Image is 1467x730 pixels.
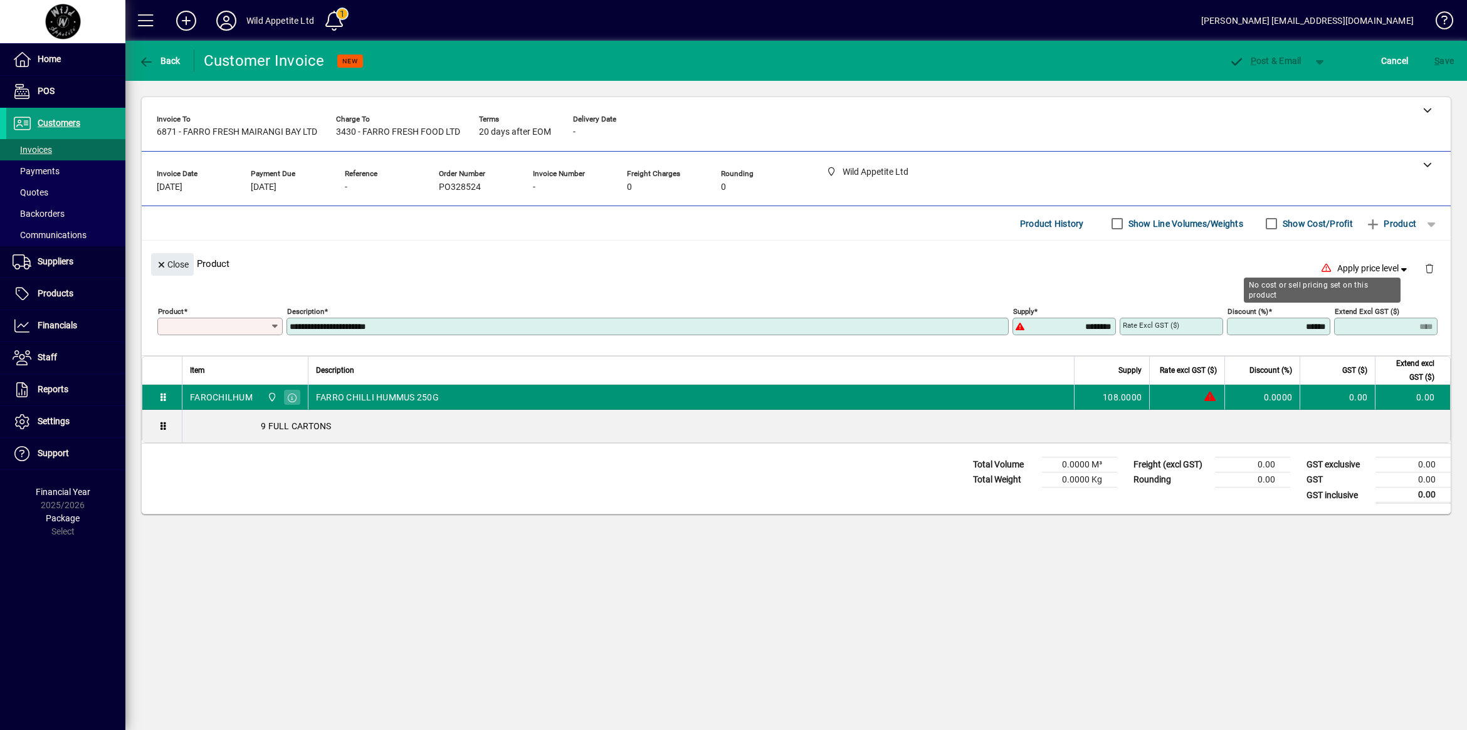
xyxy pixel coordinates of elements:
[1160,363,1217,377] span: Rate excl GST ($)
[38,448,69,458] span: Support
[166,9,206,32] button: Add
[1365,214,1416,234] span: Product
[479,127,551,137] span: 20 days after EOM
[1042,472,1117,488] td: 0.0000 Kg
[1127,472,1215,488] td: Rounding
[204,51,325,71] div: Customer Invoice
[1224,385,1300,410] td: 0.0000
[1383,357,1434,384] span: Extend excl GST ($)
[1300,488,1375,503] td: GST inclusive
[1215,472,1290,488] td: 0.00
[246,11,314,31] div: Wild Appetite Ltd
[1020,214,1084,234] span: Product History
[190,363,205,377] span: Item
[156,254,189,275] span: Close
[6,278,125,310] a: Products
[1201,11,1414,31] div: [PERSON_NAME] [EMAIL_ADDRESS][DOMAIN_NAME]
[38,416,70,426] span: Settings
[139,56,181,66] span: Back
[967,457,1042,472] td: Total Volume
[1249,363,1292,377] span: Discount (%)
[1431,50,1457,72] button: Save
[151,253,194,276] button: Close
[1378,50,1412,72] button: Cancel
[627,182,632,192] span: 0
[6,406,125,437] a: Settings
[135,50,184,72] button: Back
[38,54,61,64] span: Home
[1414,263,1444,274] app-page-header-button: Delete
[1337,262,1410,275] span: Apply price level
[1228,307,1268,316] mat-label: Discount (%)
[1300,472,1375,488] td: GST
[38,320,77,330] span: Financials
[13,145,52,155] span: Invoices
[1375,488,1451,503] td: 0.00
[157,127,317,137] span: 6871 - FARRO FRESH MAIRANGI BAY LTD
[1434,51,1454,71] span: ave
[190,391,253,404] div: FAROCHILHUM
[206,9,246,32] button: Profile
[967,472,1042,488] td: Total Weight
[1042,457,1117,472] td: 0.0000 M³
[6,246,125,278] a: Suppliers
[148,258,197,269] app-page-header-button: Close
[6,310,125,342] a: Financials
[1127,457,1215,472] td: Freight (excl GST)
[6,224,125,246] a: Communications
[1434,56,1439,66] span: S
[345,182,347,192] span: -
[13,230,87,240] span: Communications
[1335,307,1399,316] mat-label: Extend excl GST ($)
[36,487,90,497] span: Financial Year
[6,438,125,469] a: Support
[1426,3,1451,43] a: Knowledge Base
[1342,363,1367,377] span: GST ($)
[1244,278,1401,303] div: No cost or sell pricing set on this product
[6,182,125,203] a: Quotes
[1414,253,1444,283] button: Delete
[316,391,439,404] span: FARRO CHILLI HUMMUS 250G
[38,118,80,128] span: Customers
[6,374,125,405] a: Reports
[6,203,125,224] a: Backorders
[38,256,73,266] span: Suppliers
[6,76,125,107] a: POS
[157,182,182,192] span: [DATE]
[336,127,460,137] span: 3430 - FARRO FRESH FOOD LTD
[1251,56,1256,66] span: P
[6,139,125,160] a: Invoices
[1215,457,1290,472] td: 0.00
[6,160,125,182] a: Payments
[1222,50,1308,72] button: Post & Email
[1126,217,1243,230] label: Show Line Volumes/Weights
[251,182,276,192] span: [DATE]
[38,384,68,394] span: Reports
[125,50,194,72] app-page-header-button: Back
[533,182,535,192] span: -
[13,209,65,219] span: Backorders
[1375,472,1451,488] td: 0.00
[1123,321,1179,330] mat-label: Rate excl GST ($)
[182,410,1450,442] div: 9 FULL CARTONS
[573,127,576,137] span: -
[264,390,278,404] span: Wild Appetite Ltd
[1103,391,1142,404] span: 108.0000
[38,288,73,298] span: Products
[38,352,57,362] span: Staff
[1381,51,1409,71] span: Cancel
[1229,56,1301,66] span: ost & Email
[1013,307,1034,316] mat-label: Supply
[342,57,358,65] span: NEW
[1300,457,1375,472] td: GST exclusive
[13,187,48,197] span: Quotes
[38,86,55,96] span: POS
[1280,217,1353,230] label: Show Cost/Profit
[13,166,60,176] span: Payments
[1359,212,1422,235] button: Product
[46,513,80,523] span: Package
[1375,385,1450,410] td: 0.00
[1332,258,1415,280] button: Apply price level
[721,182,726,192] span: 0
[287,307,324,316] mat-label: Description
